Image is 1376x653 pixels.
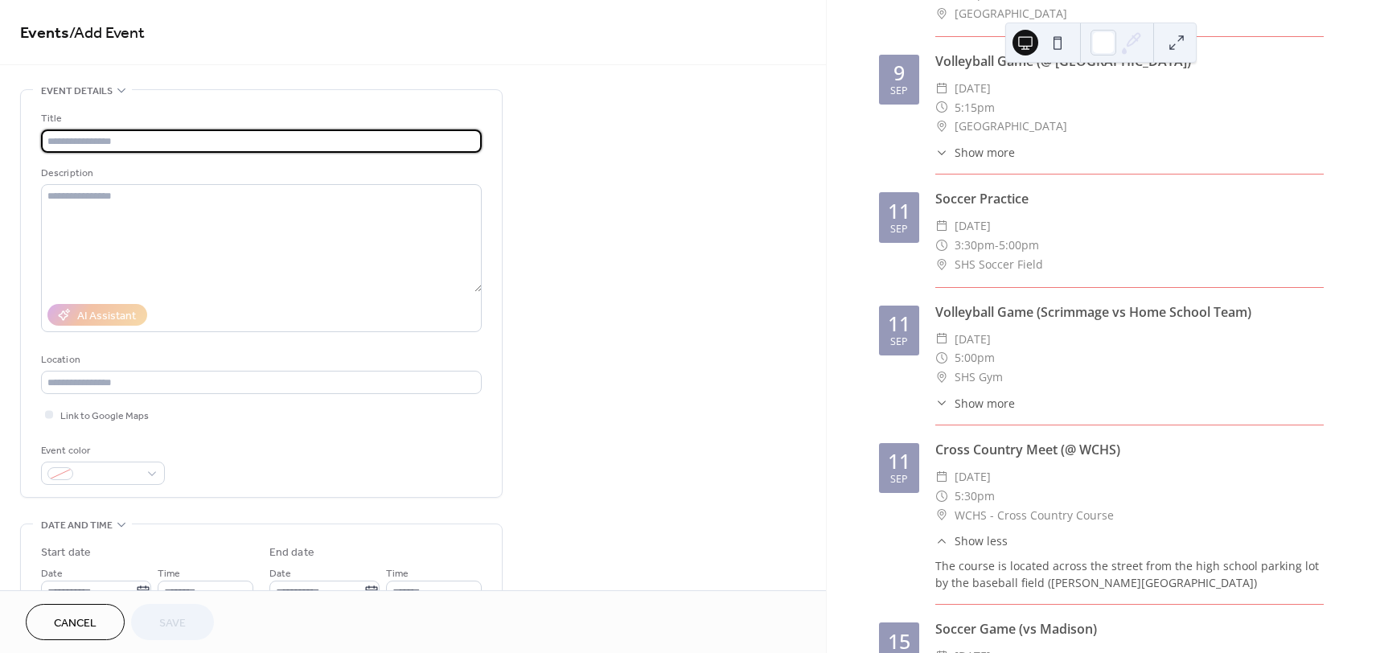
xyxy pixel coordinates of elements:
[893,63,905,83] div: 9
[935,117,948,136] div: ​
[935,395,948,412] div: ​
[41,544,91,561] div: Start date
[935,557,1324,591] div: The course is located across the street from the high school parking lot by the baseball field ([...
[999,236,1039,255] span: 5:00pm
[955,236,995,255] span: 3:30pm
[41,165,479,182] div: Description
[955,117,1067,136] span: [GEOGRAPHIC_DATA]
[935,302,1324,322] div: Volleyball Game (Scrimmage vs Home School Team)
[935,255,948,274] div: ​
[935,368,948,387] div: ​
[60,408,149,425] span: Link to Google Maps
[26,604,125,640] button: Cancel
[955,330,991,349] span: [DATE]
[41,442,162,459] div: Event color
[935,216,948,236] div: ​
[955,487,995,506] span: 5:30pm
[269,565,291,582] span: Date
[935,487,948,506] div: ​
[41,565,63,582] span: Date
[935,189,1324,208] div: Soccer Practice
[54,615,97,632] span: Cancel
[41,517,113,534] span: Date and time
[935,236,948,255] div: ​
[935,532,948,549] div: ​
[955,216,991,236] span: [DATE]
[41,351,479,368] div: Location
[955,144,1015,161] span: Show more
[955,368,1003,387] span: SHS Gym
[935,440,1324,459] div: Cross Country Meet (@ WCHS)
[888,201,910,221] div: 11
[888,631,910,651] div: 15
[269,544,314,561] div: End date
[935,98,948,117] div: ​
[955,348,995,368] span: 5:00pm
[955,467,991,487] span: [DATE]
[41,83,113,100] span: Event details
[955,255,1043,274] span: SHS Soccer Field
[955,532,1008,549] span: Show less
[935,467,948,487] div: ​
[935,51,1324,71] div: Volleyball Game (@ [GEOGRAPHIC_DATA])
[935,330,948,349] div: ​
[888,451,910,471] div: 11
[935,532,1008,549] button: ​Show less
[935,395,1015,412] button: ​Show more
[935,144,948,161] div: ​
[935,619,1324,639] div: Soccer Game (vs Madison)
[890,337,908,347] div: Sep
[158,565,180,582] span: Time
[955,98,995,117] span: 5:15pm
[935,4,948,23] div: ​
[935,144,1015,161] button: ​Show more
[955,4,1067,23] span: [GEOGRAPHIC_DATA]
[995,236,999,255] span: -
[935,348,948,368] div: ​
[955,506,1114,525] span: WCHS - Cross Country Course
[955,79,991,98] span: [DATE]
[890,224,908,235] div: Sep
[888,314,910,334] div: 11
[20,18,69,49] a: Events
[890,474,908,485] div: Sep
[69,18,145,49] span: / Add Event
[935,506,948,525] div: ​
[890,86,908,97] div: Sep
[41,110,479,127] div: Title
[955,395,1015,412] span: Show more
[386,565,409,582] span: Time
[935,79,948,98] div: ​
